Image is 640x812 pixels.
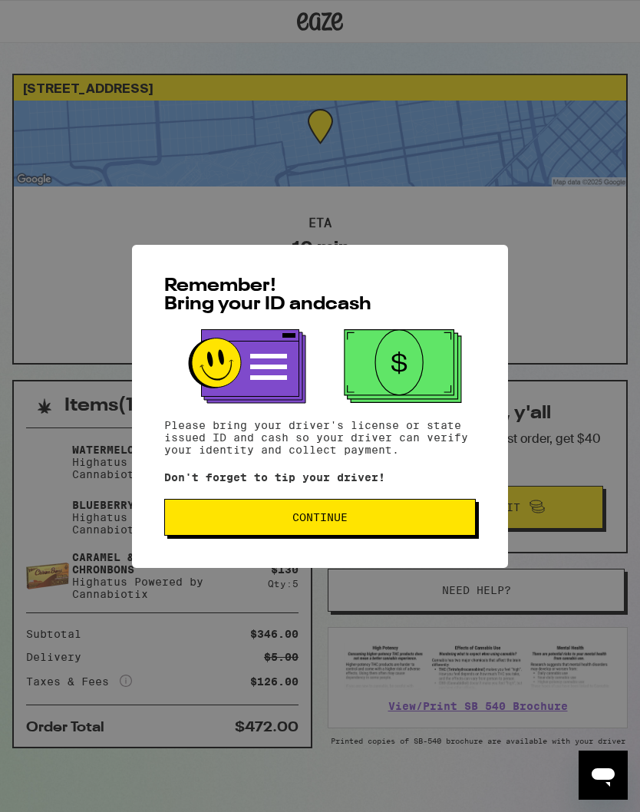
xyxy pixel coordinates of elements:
[164,471,476,484] p: Don't forget to tip your driver!
[579,751,628,800] iframe: Button to launch messaging window
[164,419,476,456] p: Please bring your driver's license or state issued ID and cash so your driver can verify your ide...
[164,277,371,314] span: Remember! Bring your ID and cash
[164,499,476,536] button: Continue
[292,512,348,523] span: Continue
